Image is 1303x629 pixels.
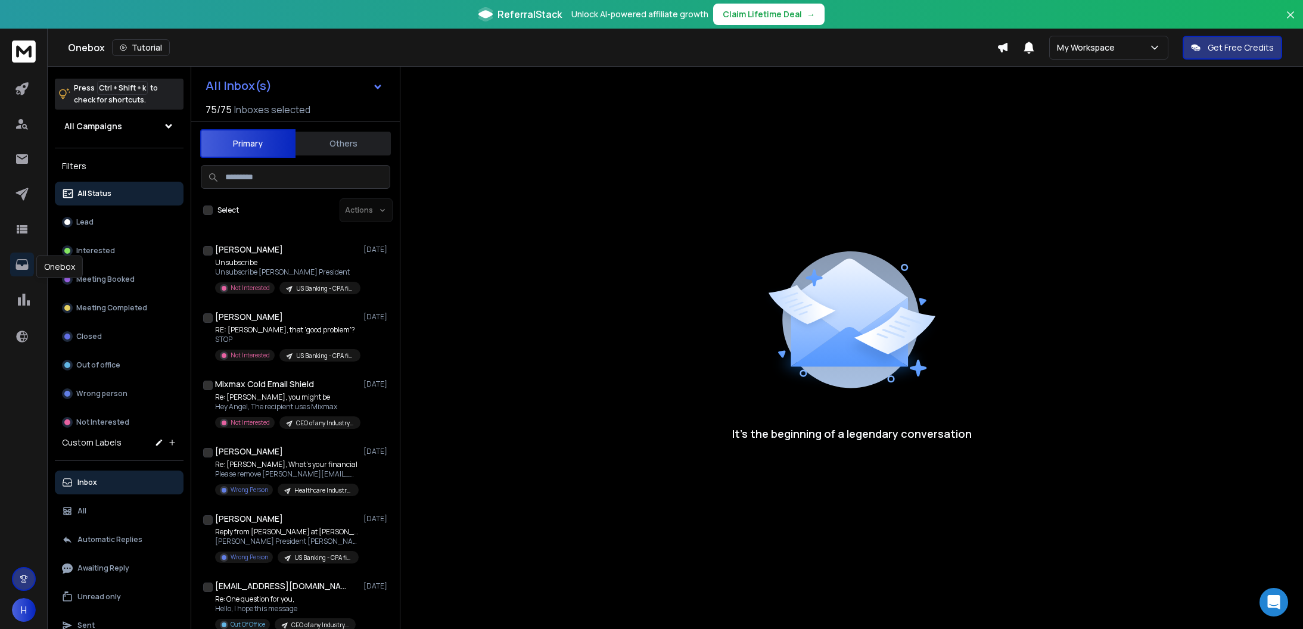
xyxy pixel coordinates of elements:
button: All [55,499,184,523]
p: Wrong Person [231,553,268,562]
button: Meeting Completed [55,296,184,320]
p: Closed [76,332,102,341]
button: Meeting Booked [55,267,184,291]
p: Wrong Person [231,485,268,494]
button: All Inbox(s) [196,74,393,98]
p: Inbox [77,478,97,487]
p: STOP [215,335,358,344]
p: Out Of Office [231,620,265,629]
p: [DATE] [363,312,390,322]
button: Get Free Credits [1183,36,1282,60]
span: 75 / 75 [206,102,232,117]
p: Not Interested [231,284,270,292]
p: Please remove [PERSON_NAME][EMAIL_ADDRESS][DOMAIN_NAME] as he's [215,469,358,479]
button: Not Interested [55,410,184,434]
div: Onebox [68,39,997,56]
p: US Banking - CPA firm- 5.3k [296,351,353,360]
p: CEO of any Industry 17k [296,419,353,428]
p: [DATE] [363,379,390,389]
p: US Banking - CPA firm- 5.3k [296,284,353,293]
p: US Banking - CPA firm- 5.3k [294,553,352,562]
button: Closed [55,325,184,348]
div: Onebox [36,256,83,278]
span: → [807,8,815,20]
p: Re: One question for you, [215,594,356,604]
p: Hello, I hope this message [215,604,356,614]
button: Inbox [55,471,184,494]
h3: Custom Labels [62,437,122,449]
button: Claim Lifetime Deal→ [713,4,825,25]
button: Out of office [55,353,184,377]
p: Get Free Credits [1208,42,1274,54]
p: Unsubscribe [215,258,358,267]
h1: All Inbox(s) [206,80,272,92]
p: [DATE] [363,245,390,254]
p: Reply from [PERSON_NAME] at [PERSON_NAME]: [215,527,358,537]
p: Meeting Booked [76,275,135,284]
p: Unsubscribe [PERSON_NAME] President [215,267,358,277]
p: Unlock AI-powered affiliate growth [571,8,708,20]
label: Select [217,205,239,215]
h1: [PERSON_NAME] [215,244,283,256]
button: Awaiting Reply [55,556,184,580]
p: Out of office [76,360,120,370]
button: Automatic Replies [55,528,184,552]
h1: Mixmax Cold Email Shield [215,378,314,390]
p: It’s the beginning of a legendary conversation [732,425,972,442]
button: All Status [55,182,184,205]
p: Interested [76,246,115,256]
p: Meeting Completed [76,303,147,313]
p: Hey Angel, The recipient uses Mixmax [215,402,358,412]
p: Not Interested [231,418,270,427]
p: RE: [PERSON_NAME], that 'good problem'? [215,325,358,335]
p: Press to check for shortcuts. [74,82,158,106]
p: Not Interested [76,418,129,427]
h1: [PERSON_NAME] [215,311,283,323]
p: [DATE] [363,447,390,456]
p: Lead [76,217,94,227]
button: H [12,598,36,622]
h1: [PERSON_NAME] [215,513,283,525]
h1: [PERSON_NAME] [215,446,283,457]
button: Others [296,130,391,157]
button: All Campaigns [55,114,184,138]
button: Primary [200,129,296,158]
p: Re: [PERSON_NAME], you might be [215,393,358,402]
p: Healthcare Industry 10K [294,486,352,495]
h1: [EMAIL_ADDRESS][DOMAIN_NAME] [215,580,346,592]
p: [DATE] [363,581,390,591]
button: Lead [55,210,184,234]
p: All [77,506,86,516]
p: Wrong person [76,389,127,398]
button: Tutorial [112,39,170,56]
span: ReferralStack [497,7,562,21]
button: Close banner [1283,7,1298,36]
h3: Inboxes selected [234,102,310,117]
button: Unread only [55,585,184,609]
p: Re: [PERSON_NAME], What's your financial [215,460,358,469]
p: Unread only [77,592,121,602]
p: [PERSON_NAME] President [PERSON_NAME] [215,537,358,546]
h1: All Campaigns [64,120,122,132]
h3: Filters [55,158,184,175]
p: All Status [77,189,111,198]
p: Automatic Replies [77,535,142,544]
p: Awaiting Reply [77,563,129,573]
span: Ctrl + Shift + k [97,81,148,95]
p: My Workspace [1057,42,1119,54]
div: Open Intercom Messenger [1260,588,1288,616]
button: Interested [55,239,184,263]
p: Not Interested [231,351,270,360]
button: Wrong person [55,382,184,406]
p: [DATE] [363,514,390,524]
